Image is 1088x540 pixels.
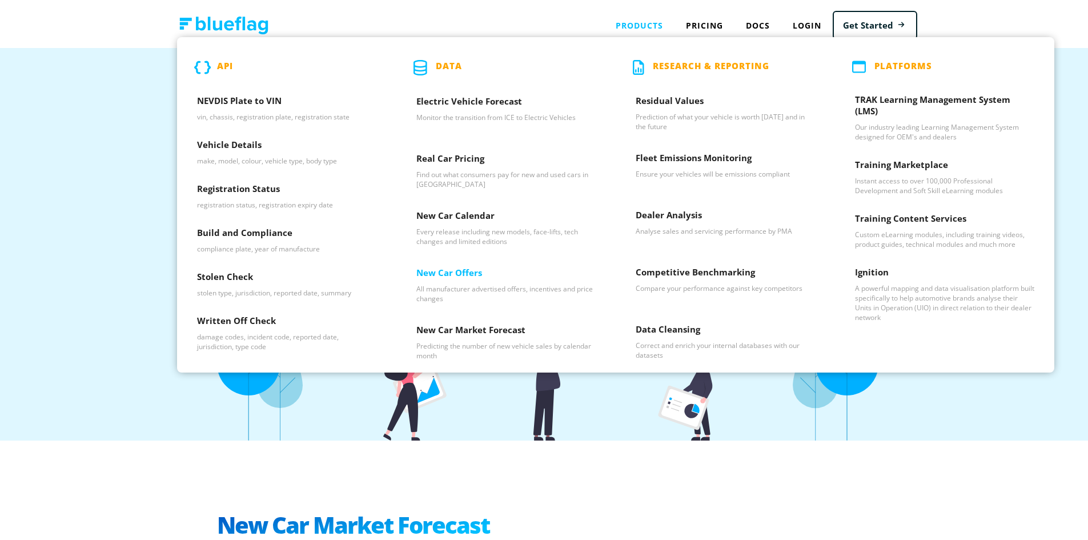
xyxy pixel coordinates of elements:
[636,150,815,167] h3: Fleet Emissions Monitoring
[855,264,1034,281] h3: Ignition
[177,128,396,172] a: Vehicle Details - make, model, colour, vehicle type, body type
[855,157,1034,174] h3: Training Marketplace
[396,313,616,370] a: New Car Market Forecast - Predicting the number of new vehicle sales by calendar month
[197,198,376,207] p: registration status, registration expiry date
[416,339,596,358] p: Predicting the number of new vehicle sales by calendar month
[416,110,596,120] p: Monitor the transition from ICE to Electric Vehicles
[604,11,675,35] div: Products
[396,85,616,142] a: Electric Vehicle Forecast - Monitor the transition from ICE to Electric Vehicles
[179,14,268,32] img: Blue Flag logo
[675,11,734,35] a: Pricing
[835,148,1054,202] a: Training Marketplace - Instant access to over 100,000 Professional Development and Soft Skill eLe...
[197,225,376,242] h3: Build and Compliance
[416,265,596,282] h3: New Car Offers
[636,264,815,281] h3: Competitive Benchmarking
[177,172,396,216] a: Registration Status - registration status, registration expiry date
[835,202,1054,255] a: Training Content Services - Custom eLearning modules, including training videos, product guides, ...
[833,9,917,38] a: Get Started
[197,269,376,286] h3: Stolen Check
[636,167,815,177] p: Ensure your vehicles will be emissions compliant
[396,199,616,256] a: New Car Calendar - Every release including new models, face-lifts, tech changes and limited editions
[416,150,596,167] h3: Real Car Pricing
[835,83,1054,148] a: TRAK Learning Management System (LMS) - Our industry leading Learning Management System designed ...
[636,281,815,291] p: Compare your performance against key competitors
[177,216,396,260] a: Build and Compliance - compliance plate, year of manufacture
[197,154,376,163] p: make, model, colour, vehicle type, body type
[636,110,815,129] p: Prediction of what your vehicle is worth [DATE] and in the future
[197,137,376,154] h3: Vehicle Details
[616,255,835,313] a: Competitive Benchmarking - Compare your performance against key competitors
[197,181,376,198] h3: Registration Status
[653,58,769,73] p: Research & Reporting
[855,227,1034,247] p: Custom eLearning modules, including training videos, product guides, technical modules and much more
[197,286,376,295] p: stolen type, jurisdiction, reported date, summary
[436,58,462,73] p: Data
[416,207,596,225] h3: New Car Calendar
[616,313,835,370] a: Data Cleansing - Correct and enrich your internal databases with our datasets
[197,93,376,110] h3: NEVDIS Plate to VIN
[217,58,233,73] p: API
[416,225,596,244] p: Every release including new models, face-lifts, tech changes and limited editions
[636,207,815,224] h3: Dealer Analysis
[616,84,835,141] a: Residual Values - Prediction of what your vehicle is worth today and in the future
[177,304,396,358] a: Written Off Check - damage codes, incident code, reported date, jurisdiction, type code
[855,174,1034,193] p: Instant access to over 100,000 Professional Development and Soft Skill eLearning modules
[616,141,835,198] a: Fleet Emissions Monitoring - Ensure your vehicles will be emissions compliant
[855,210,1034,227] h3: Training Content Services
[177,84,396,128] a: NEVDIS Plate to VIN - vin, chassis, registration plate, registration state
[874,58,932,71] p: PLATFORMS
[636,338,815,358] p: Correct and enrich your internal databases with our datasets
[855,120,1034,139] p: Our industry leading Learning Management System designed for OEM's and dealers
[781,11,833,35] a: Login to Blue Flag application
[416,93,596,110] h3: Electric Vehicle Forecast
[177,260,396,304] a: Stolen Check - stolen type, jurisdiction, reported date, summary
[396,142,616,199] a: Real Car Pricing - Find out what consumers pay for new and used cars in Australia
[396,256,616,313] a: New Car Offers - All manufacturer advertised offers, incentives and price changes
[636,224,815,234] p: Analyse sales and servicing performance by PMA
[416,167,596,187] p: Find out what consumers pay for new and used cars in [GEOGRAPHIC_DATA]
[636,321,815,338] h3: Data Cleansing
[416,282,596,301] p: All manufacturer advertised offers, incentives and price changes
[217,511,548,540] h2: New Car Market Forecast
[734,11,781,35] a: Docs
[636,93,815,110] h3: Residual Values
[197,110,376,119] p: vin, chassis, registration plate, registration state
[855,91,1034,120] h3: TRAK Learning Management System (LMS)
[197,313,376,330] h3: Written Off Check
[835,255,1054,329] a: Ignition - A powerful mapping and data visualisation platform built specifically to help automoti...
[855,281,1034,320] p: A powerful mapping and data visualisation platform built specifically to help automotive brands a...
[197,242,376,251] p: compliance plate, year of manufacture
[416,322,596,339] h3: New Car Market Forecast
[616,198,835,255] a: Dealer Analysis - Analyse sales and servicing performance by PMA
[197,330,376,349] p: damage codes, incident code, reported date, jurisdiction, type code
